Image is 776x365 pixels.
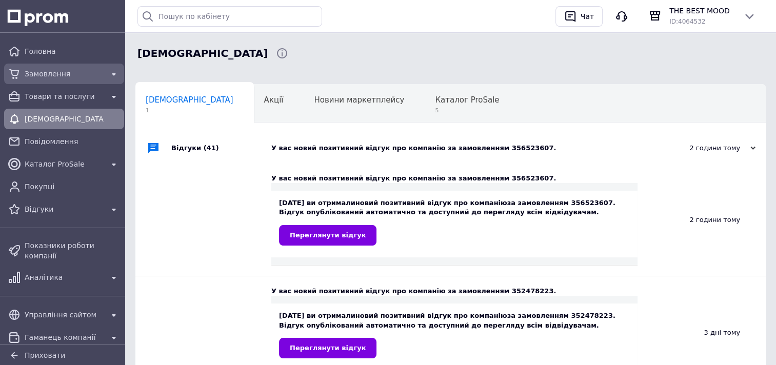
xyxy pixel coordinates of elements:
span: Управління сайтом [25,310,104,320]
span: Показники роботи компанії [25,240,120,261]
div: 2 години тому [638,164,766,276]
span: 5 [435,107,499,114]
span: (41) [204,144,219,152]
span: Каталог ProSale [435,95,499,105]
span: Приховати [25,351,65,359]
span: Головна [25,46,120,56]
span: Переглянути відгук [290,344,366,352]
span: Переглянути відгук [290,231,366,239]
a: Переглянути відгук [279,338,376,358]
div: У вас новий позитивний відгук про компанію за замовленням 352478223. [271,287,638,296]
div: У вас новий позитивний відгук про компанію за замовленням 356523607. [271,144,653,153]
span: Новини маркетплейсу [314,95,404,105]
div: Відгуки [171,133,271,164]
div: [DATE] ви отримали за замовленням 356523607. Відгук опублікований автоматично та доступний до пер... [279,198,630,245]
span: Замовлення [25,69,104,79]
span: [DEMOGRAPHIC_DATA] [146,95,233,105]
span: Повідомлення [25,136,120,147]
span: Аналітика [25,272,104,282]
button: Чат [555,6,603,27]
b: новий позитивний відгук про компанію [355,312,507,319]
div: У вас новий позитивний відгук про компанію за замовленням 356523607. [271,174,638,183]
span: Відгуки [25,204,104,214]
span: Гаманець компанії [25,332,104,342]
b: новий позитивний відгук про компанію [355,199,507,207]
span: THE BEST MOOD [669,6,735,16]
span: 1 [146,107,233,114]
a: Переглянути відгук [279,225,376,246]
span: Сповіщення [137,46,268,61]
div: 2 години тому [653,144,755,153]
input: Пошук по кабінету [137,6,322,27]
div: Чат [579,9,596,24]
span: Каталог ProSale [25,159,104,169]
span: Покупці [25,181,120,192]
span: [DEMOGRAPHIC_DATA] [25,114,104,124]
div: [DATE] ви отримали за замовленням 352478223. Відгук опублікований автоматично та доступний до пер... [279,311,630,358]
span: Акції [264,95,284,105]
span: Товари та послуги [25,91,104,102]
span: ID: 4064532 [669,18,705,25]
